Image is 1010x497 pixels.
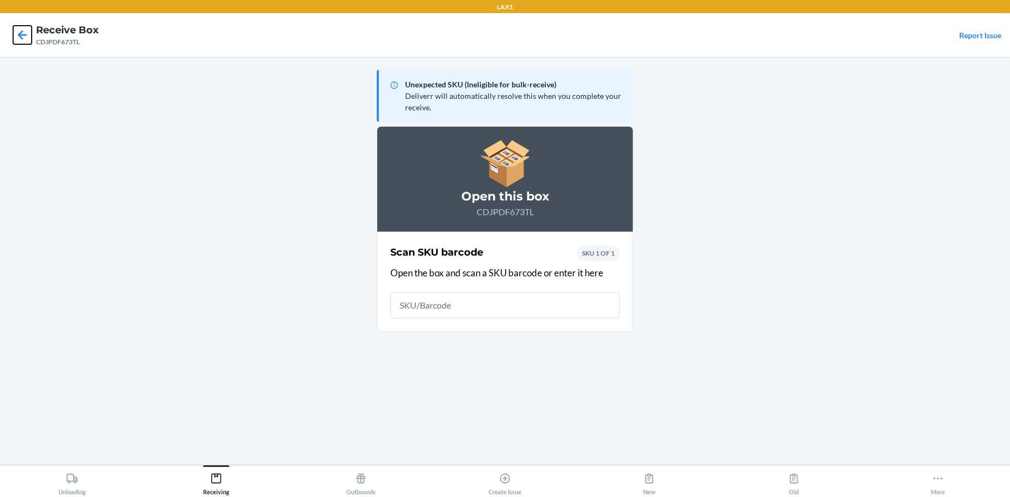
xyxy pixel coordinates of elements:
button: New [577,465,721,495]
h4: Receive Box [36,23,99,37]
button: More [866,465,1010,495]
p: Deliverr will automatically resolve this when you complete your receive. [405,90,625,113]
button: Outbounds [289,465,433,495]
div: Unloading [58,468,86,495]
button: Receiving [144,465,288,495]
p: Open the box and scan a SKU barcode or enter it here [390,266,620,280]
p: LAX1 [497,2,513,12]
div: New [643,468,656,495]
div: Receiving [203,468,229,495]
button: Old [721,465,865,495]
h2: Scan SKU barcode [390,245,483,259]
div: Outbounds [346,468,376,495]
input: SKU/Barcode [390,292,620,318]
div: Old [788,468,800,495]
button: Create Issue [433,465,577,495]
div: CDJPDF673TL [36,37,99,47]
p: Unexpected SKU (Ineligible for bulk-receive) [405,79,625,90]
a: Report Issue [959,31,1001,40]
div: More [931,468,945,495]
p: CDJPDF673TL [390,205,620,218]
p: SKU 1 OF 1 [582,248,615,258]
div: Create Issue [489,468,521,495]
h3: Open this box [390,188,620,205]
